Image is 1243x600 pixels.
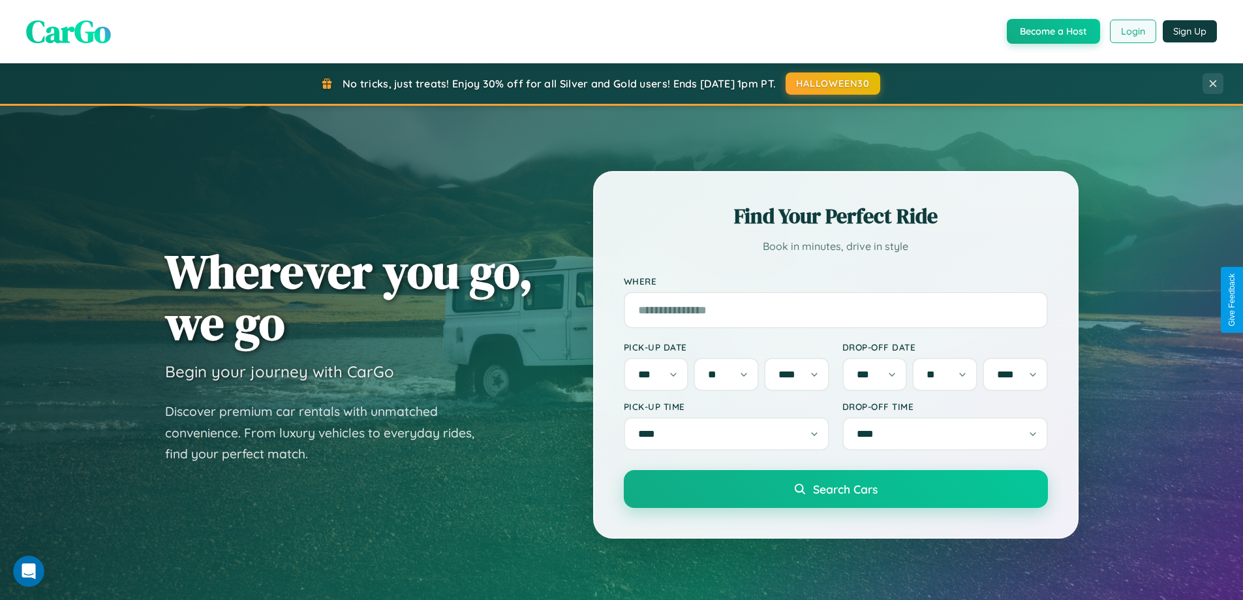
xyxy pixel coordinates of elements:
[813,482,878,496] span: Search Cars
[343,77,776,90] span: No tricks, just treats! Enjoy 30% off for all Silver and Gold users! Ends [DATE] 1pm PT.
[842,341,1048,353] label: Drop-off Date
[624,341,829,353] label: Pick-up Date
[786,72,880,95] button: HALLOWEEN30
[624,401,829,412] label: Pick-up Time
[624,470,1048,508] button: Search Cars
[165,245,533,349] h1: Wherever you go, we go
[624,237,1048,256] p: Book in minutes, drive in style
[26,10,111,53] span: CarGo
[1227,274,1236,326] div: Give Feedback
[165,401,491,465] p: Discover premium car rentals with unmatched convenience. From luxury vehicles to everyday rides, ...
[624,202,1048,230] h2: Find Your Perfect Ride
[1110,20,1156,43] button: Login
[13,556,44,587] iframe: Intercom live chat
[624,276,1048,287] label: Where
[1007,19,1100,44] button: Become a Host
[1163,20,1217,42] button: Sign Up
[165,362,394,381] h3: Begin your journey with CarGo
[842,401,1048,412] label: Drop-off Time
